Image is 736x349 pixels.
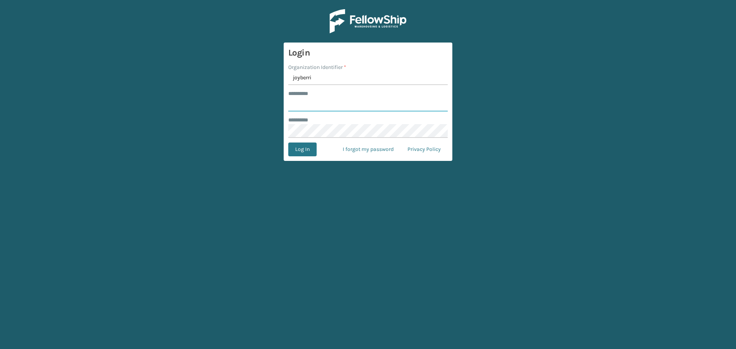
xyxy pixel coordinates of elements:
button: Log In [288,143,317,156]
a: Privacy Policy [401,143,448,156]
h3: Login [288,47,448,59]
label: Organization Identifier [288,63,346,71]
a: I forgot my password [336,143,401,156]
img: Logo [330,9,406,33]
